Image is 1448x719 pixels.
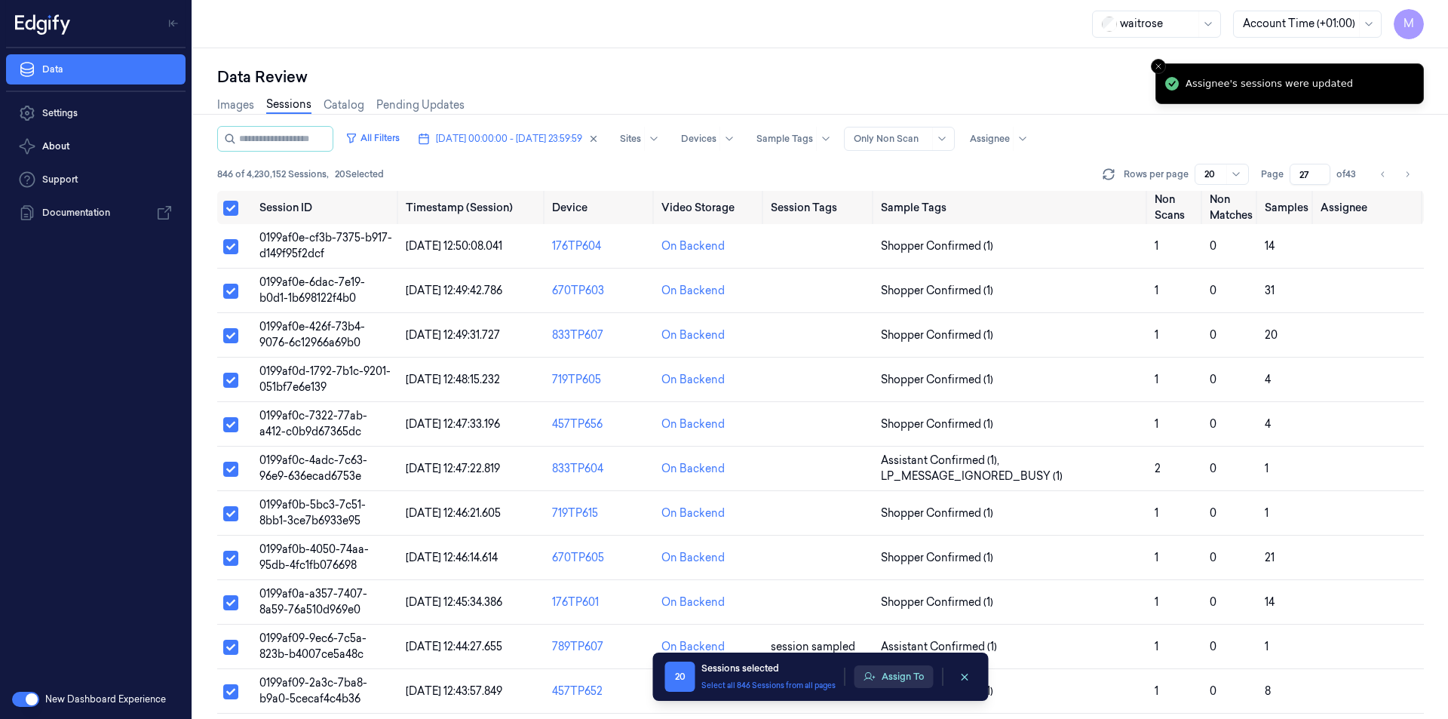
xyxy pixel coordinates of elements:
[259,676,367,705] span: 0199af09-2a3c-7ba8-b9a0-5cecaf4c4b36
[223,684,238,699] button: Select row
[259,453,367,483] span: 0199af0c-4adc-7c63-96e9-636ecad6753e
[1155,551,1158,564] span: 1
[1155,284,1158,297] span: 1
[881,595,993,610] span: Shopper Confirmed (1)
[661,283,725,299] div: On Backend
[661,639,725,655] div: On Backend
[266,97,311,114] a: Sessions
[406,328,500,342] span: [DATE] 12:49:31.727
[1149,191,1204,224] th: Non Scans
[881,238,993,254] span: Shopper Confirmed (1)
[881,327,993,343] span: Shopper Confirmed (1)
[665,662,695,692] span: 20
[1259,191,1315,224] th: Samples
[1155,595,1158,609] span: 1
[1155,640,1158,653] span: 1
[1265,284,1275,297] span: 31
[223,328,238,343] button: Select row
[701,680,836,691] button: Select all 846 Sessions from all pages
[217,167,329,181] span: 846 of 4,230,152 Sessions ,
[1265,239,1275,253] span: 14
[223,551,238,566] button: Select row
[259,498,366,527] span: 0199af0b-5bc3-7c51-8bb1-3ce7b6933e95
[406,284,502,297] span: [DATE] 12:49:42.786
[6,131,186,161] button: About
[406,551,498,564] span: [DATE] 12:46:14.614
[259,231,392,260] span: 0199af0e-cf3b-7375-b917-d149f95f2dcf
[406,417,500,431] span: [DATE] 12:47:33.196
[552,684,649,699] div: 457TP652
[1155,506,1158,520] span: 1
[406,239,502,253] span: [DATE] 12:50:08.041
[412,127,605,151] button: [DATE] 00:00:00 - [DATE] 23:59:59
[881,550,993,566] span: Shopper Confirmed (1)
[881,416,993,432] span: Shopper Confirmed (1)
[6,164,186,195] a: Support
[1265,684,1271,698] span: 8
[661,327,725,343] div: On Backend
[1373,164,1394,185] button: Go to previous page
[1151,59,1166,74] button: Close toast
[406,640,502,653] span: [DATE] 12:44:27.655
[875,191,1149,224] th: Sample Tags
[881,453,1002,469] span: Assistant Confirmed (1) ,
[1265,640,1269,653] span: 1
[259,320,365,349] span: 0199af0e-426f-73b4-9076-6c12966a69b0
[259,631,367,661] span: 0199af09-9ec6-7c5a-823b-b4007ce5a48c
[223,201,238,216] button: Select all
[335,167,384,181] span: 20 Selected
[552,639,649,655] div: 789TP607
[223,640,238,655] button: Select row
[259,542,369,572] span: 0199af0b-4050-74aa-95db-4fc1fb076698
[1210,595,1216,609] span: 0
[881,372,993,388] span: Shopper Confirmed (1)
[376,97,465,113] a: Pending Updates
[1336,167,1361,181] span: of 43
[881,469,1063,484] span: LP_MESSAGE_IGNORED_BUSY (1)
[552,550,649,566] div: 670TP605
[552,372,649,388] div: 719TP605
[1124,167,1189,181] p: Rows per page
[223,506,238,521] button: Select row
[661,416,725,432] div: On Backend
[1394,9,1424,39] span: M
[552,461,649,477] div: 833TP604
[881,639,997,655] span: Assistant Confirmed (1)
[1265,462,1269,475] span: 1
[1210,239,1216,253] span: 0
[339,126,406,150] button: All Filters
[1397,164,1418,185] button: Go to next page
[881,505,993,521] span: Shopper Confirmed (1)
[765,191,874,224] th: Session Tags
[223,462,238,477] button: Select row
[552,327,649,343] div: 833TP607
[552,595,649,610] div: 176TP601
[324,97,364,113] a: Catalog
[6,198,186,228] a: Documentation
[661,372,725,388] div: On Backend
[406,506,501,520] span: [DATE] 12:46:21.605
[552,416,649,432] div: 457TP656
[223,373,238,388] button: Select row
[661,550,725,566] div: On Backend
[661,505,725,521] div: On Backend
[1210,284,1216,297] span: 0
[1210,462,1216,475] span: 0
[259,364,391,394] span: 0199af0d-1792-7b1c-9201-051bf7e6e139
[552,283,649,299] div: 670TP603
[259,587,367,616] span: 0199af0a-a357-7407-8a59-76a510d969e0
[661,461,725,477] div: On Backend
[253,191,400,224] th: Session ID
[1155,462,1161,475] span: 2
[1265,551,1275,564] span: 21
[1265,595,1275,609] span: 14
[1210,506,1216,520] span: 0
[953,665,977,689] button: clearSelection
[217,97,254,113] a: Images
[1155,684,1158,698] span: 1
[1261,167,1284,181] span: Page
[1210,684,1216,698] span: 0
[161,11,186,35] button: Toggle Navigation
[552,505,649,521] div: 719TP615
[259,275,365,305] span: 0199af0e-6dac-7e19-b0d1-1b698122f4b0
